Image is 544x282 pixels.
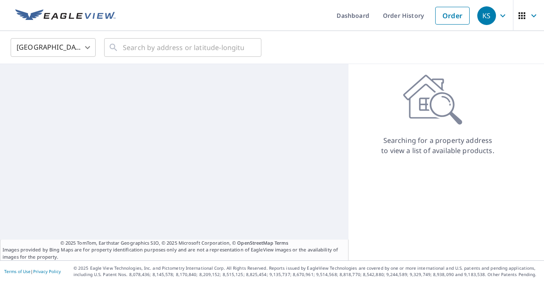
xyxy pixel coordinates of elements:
div: KS [477,6,496,25]
a: OpenStreetMap [237,240,273,246]
p: | [4,269,61,274]
img: EV Logo [15,9,116,22]
p: © 2025 Eagle View Technologies, Inc. and Pictometry International Corp. All Rights Reserved. Repo... [74,265,540,278]
a: Terms of Use [4,268,31,274]
a: Terms [275,240,289,246]
p: Searching for a property address to view a list of available products. [381,135,495,156]
a: Order [435,7,470,25]
div: [GEOGRAPHIC_DATA] [11,36,96,59]
span: © 2025 TomTom, Earthstar Geographics SIO, © 2025 Microsoft Corporation, © [60,240,289,247]
input: Search by address or latitude-longitude [123,36,244,59]
a: Privacy Policy [33,268,61,274]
